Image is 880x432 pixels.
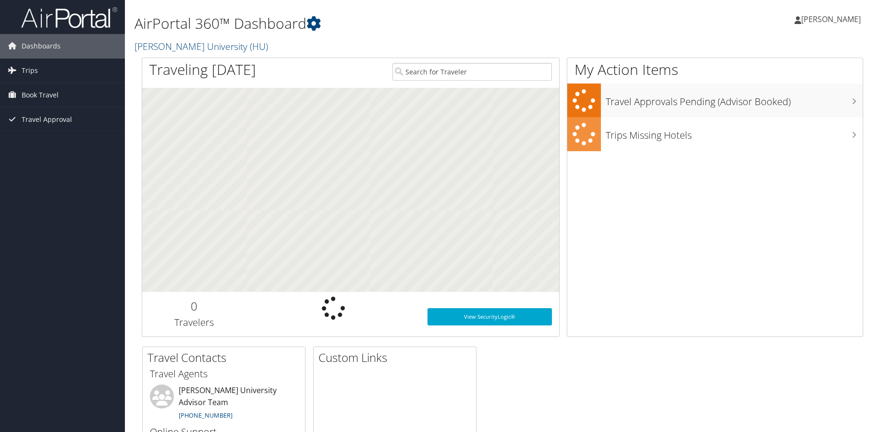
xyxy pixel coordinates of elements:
[567,117,863,151] a: Trips Missing Hotels
[134,40,270,53] a: [PERSON_NAME] University (HU)
[149,60,256,80] h1: Traveling [DATE]
[150,367,298,381] h3: Travel Agents
[606,124,863,142] h3: Trips Missing Hotels
[147,349,305,366] h2: Travel Contacts
[606,90,863,108] h3: Travel Approvals Pending (Advisor Booked)
[318,349,476,366] h2: Custom Links
[145,384,303,424] li: [PERSON_NAME] University Advisor Team
[801,14,861,24] span: [PERSON_NAME]
[22,34,61,58] span: Dashboards
[179,411,232,420] a: [PHONE_NUMBER]
[134,13,625,34] h1: AirPortal 360™ Dashboard
[567,84,863,118] a: Travel Approvals Pending (Advisor Booked)
[428,308,552,325] a: View SecurityLogic®
[392,63,552,81] input: Search for Traveler
[22,108,72,132] span: Travel Approval
[149,316,239,329] h3: Travelers
[567,60,863,80] h1: My Action Items
[149,298,239,314] h2: 0
[22,59,38,83] span: Trips
[794,5,870,34] a: [PERSON_NAME]
[22,83,59,107] span: Book Travel
[21,6,117,29] img: airportal-logo.png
